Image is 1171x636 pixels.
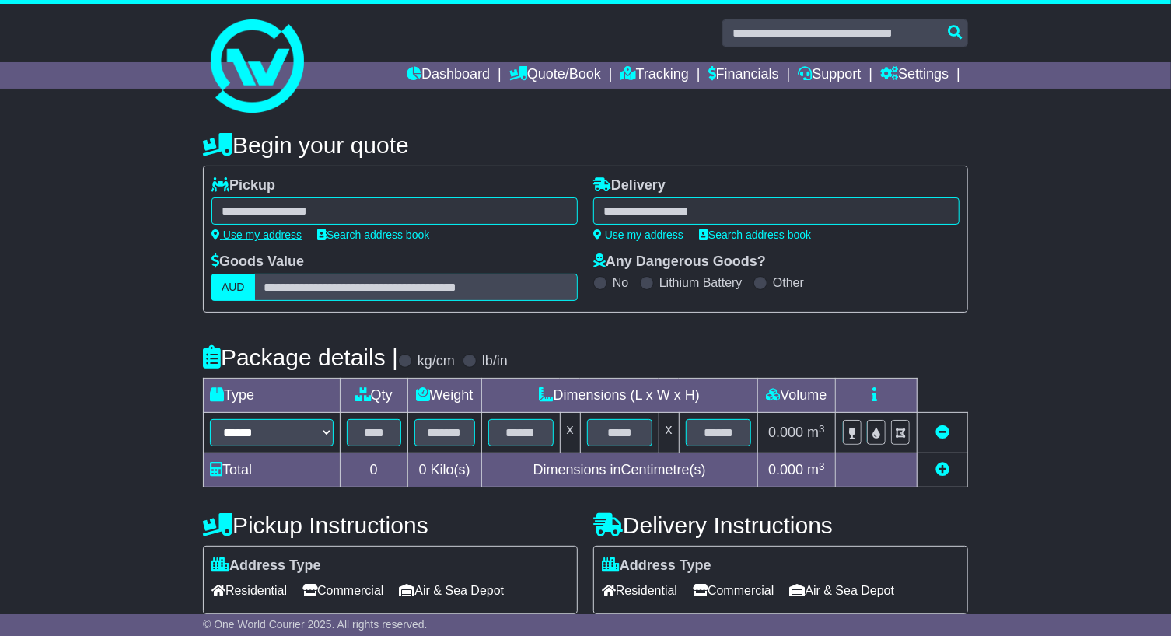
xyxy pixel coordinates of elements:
[340,379,407,413] td: Qty
[204,379,341,413] td: Type
[807,462,825,477] span: m
[819,460,825,472] sup: 3
[602,578,677,603] span: Residential
[593,512,968,538] h4: Delivery Instructions
[203,132,968,158] h4: Begin your quote
[807,425,825,440] span: m
[593,253,766,271] label: Any Dangerous Goods?
[593,177,666,194] label: Delivery
[708,62,779,89] a: Financials
[620,62,689,89] a: Tracking
[407,453,481,487] td: Kilo(s)
[560,413,580,453] td: x
[481,453,757,487] td: Dimensions in Centimetre(s)
[602,557,711,575] label: Address Type
[693,578,774,603] span: Commercial
[340,453,407,487] td: 0
[211,274,255,301] label: AUD
[211,578,287,603] span: Residential
[699,229,811,241] a: Search address book
[509,62,601,89] a: Quote/Book
[419,462,427,477] span: 0
[418,353,455,370] label: kg/cm
[204,453,341,487] td: Total
[935,425,949,440] a: Remove this item
[407,62,490,89] a: Dashboard
[659,413,679,453] td: x
[593,229,683,241] a: Use my address
[203,344,398,370] h4: Package details |
[211,253,304,271] label: Goods Value
[880,62,949,89] a: Settings
[482,353,508,370] label: lb/in
[613,275,628,290] label: No
[407,379,481,413] td: Weight
[211,229,302,241] a: Use my address
[211,557,321,575] label: Address Type
[211,177,275,194] label: Pickup
[203,618,428,631] span: © One World Courier 2025. All rights reserved.
[790,578,895,603] span: Air & Sea Depot
[203,512,578,538] h4: Pickup Instructions
[799,62,862,89] a: Support
[757,379,835,413] td: Volume
[935,462,949,477] a: Add new item
[302,578,383,603] span: Commercial
[768,462,803,477] span: 0.000
[481,379,757,413] td: Dimensions (L x W x H)
[659,275,743,290] label: Lithium Battery
[819,423,825,435] sup: 3
[400,578,505,603] span: Air & Sea Depot
[773,275,804,290] label: Other
[317,229,429,241] a: Search address book
[768,425,803,440] span: 0.000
